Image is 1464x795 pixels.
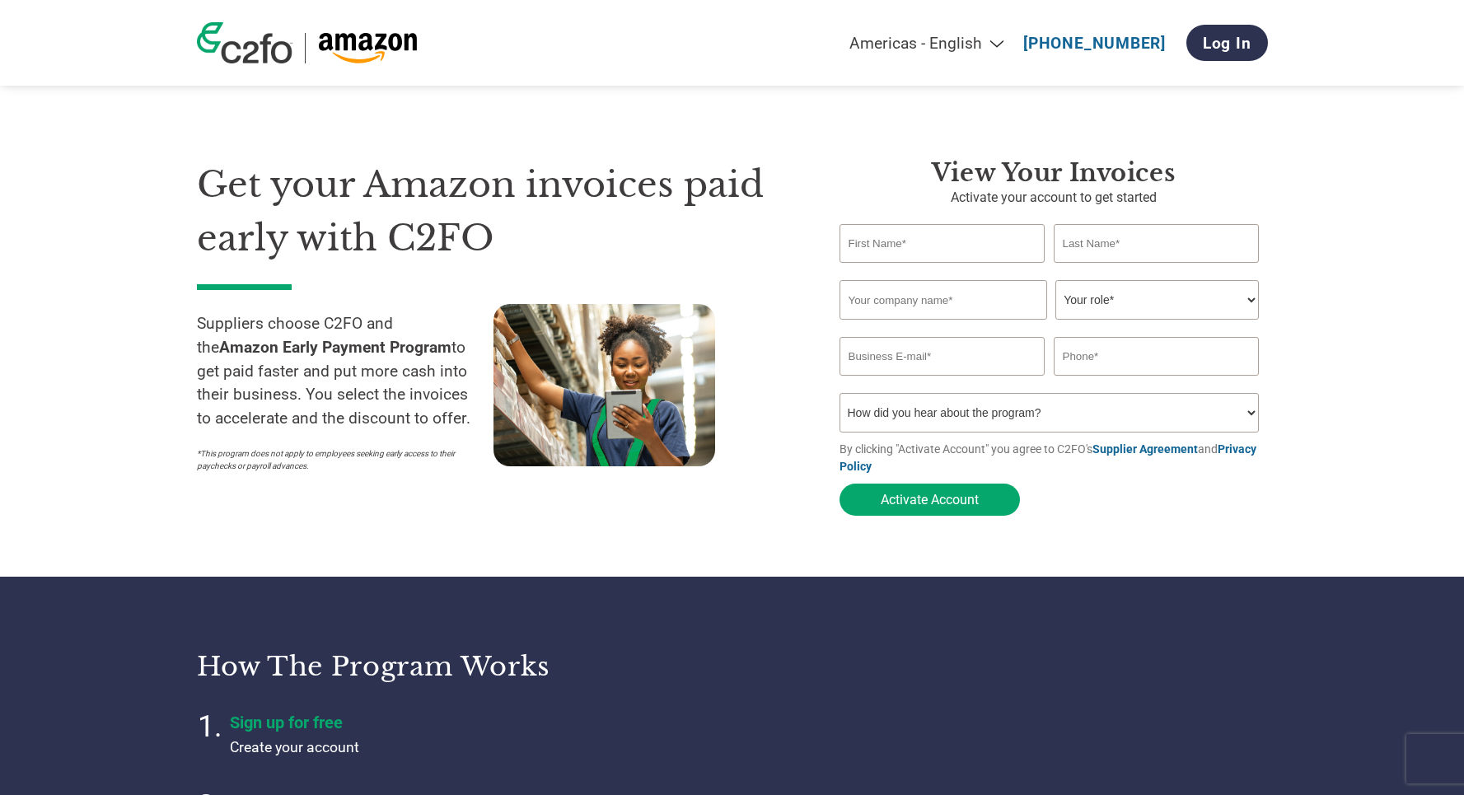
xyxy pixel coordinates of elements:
[1054,264,1260,274] div: Invalid last name or last name is too long
[230,737,642,758] p: Create your account
[1092,442,1198,456] a: Supplier Agreement
[840,321,1260,330] div: Invalid company name or company name is too long
[1054,337,1260,376] input: Phone*
[197,447,477,472] p: *This program does not apply to employees seeking early access to their paychecks or payroll adva...
[219,338,451,357] strong: Amazon Early Payment Program
[1054,224,1260,263] input: Last Name*
[1186,25,1268,61] a: Log In
[840,441,1268,475] p: By clicking "Activate Account" you agree to C2FO's and
[1054,377,1260,386] div: Inavlid Phone Number
[840,484,1020,516] button: Activate Account
[493,304,715,466] img: supply chain worker
[230,713,642,732] h4: Sign up for free
[840,280,1047,320] input: Your company name*
[1023,34,1166,53] a: [PHONE_NUMBER]
[197,650,712,683] h3: How the program works
[318,33,418,63] img: Amazon
[840,264,1045,274] div: Invalid first name or first name is too long
[840,158,1268,188] h3: View Your Invoices
[840,188,1268,208] p: Activate your account to get started
[197,312,493,431] p: Suppliers choose C2FO and the to get paid faster and put more cash into their business. You selec...
[197,22,292,63] img: c2fo logo
[1055,280,1259,320] select: Title/Role
[840,442,1256,473] a: Privacy Policy
[840,377,1045,386] div: Inavlid Email Address
[197,158,790,264] h1: Get your Amazon invoices paid early with C2FO
[840,224,1045,263] input: First Name*
[840,337,1045,376] input: Invalid Email format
